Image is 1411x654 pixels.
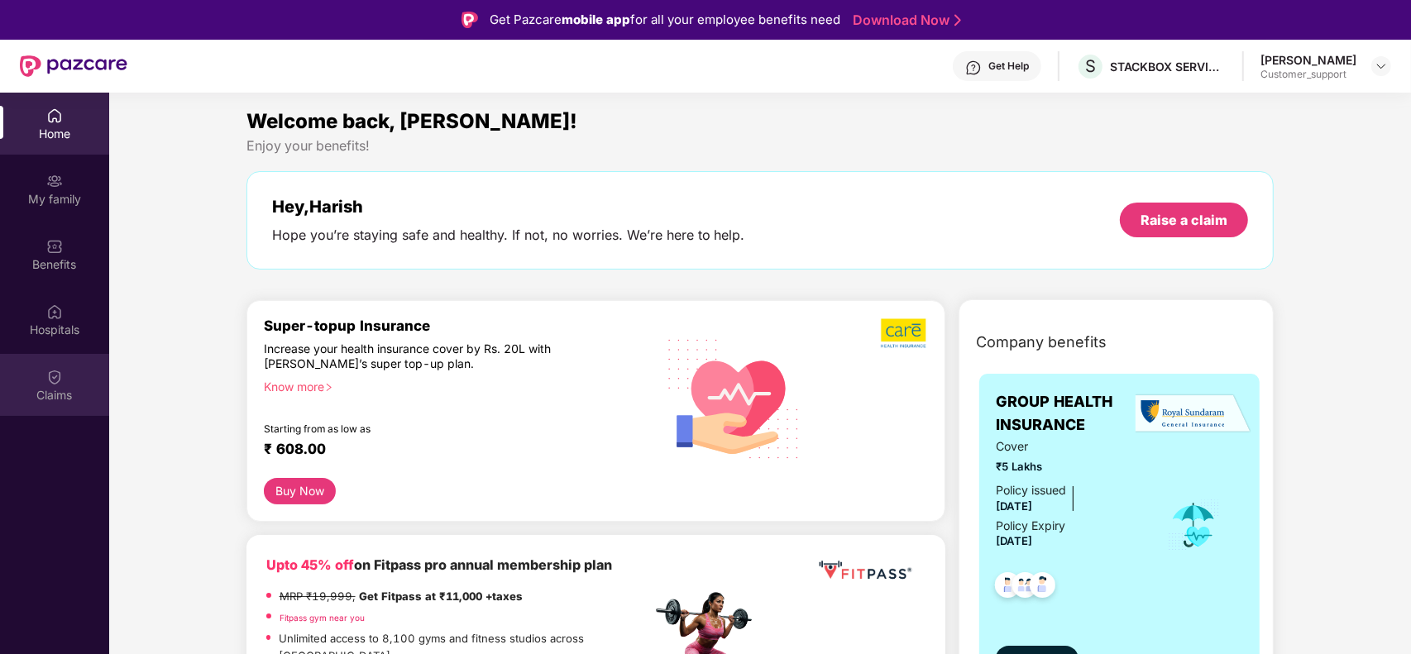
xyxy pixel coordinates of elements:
[988,567,1028,608] img: svg+xml;base64,PHN2ZyB4bWxucz0iaHR0cDovL3d3dy53My5vcmcvMjAwMC9zdmciIHdpZHRoPSI0OC45NDMiIGhlaWdodD...
[246,137,1275,155] div: Enjoy your benefits!
[264,380,642,391] div: Know more
[1375,60,1388,73] img: svg+xml;base64,PHN2ZyBpZD0iRHJvcGRvd24tMzJ4MzIiIHhtbG5zPSJodHRwOi8vd3d3LnczLm9yZy8yMDAwL3N2ZyIgd2...
[965,60,982,76] img: svg+xml;base64,PHN2ZyBpZD0iSGVscC0zMngzMiIgeG1sbnM9Imh0dHA6Ly93d3cudzMub3JnLzIwMDAvc3ZnIiB3aWR0aD...
[264,478,336,504] button: Buy Now
[996,481,1066,499] div: Policy issued
[264,317,652,334] div: Super-topup Insurance
[46,369,63,385] img: svg+xml;base64,PHN2ZyBpZD0iQ2xhaW0iIHhtbG5zPSJodHRwOi8vd3d3LnczLm9yZy8yMDAwL3N2ZyIgd2lkdGg9IjIwIi...
[264,422,581,434] div: Starting from as low as
[1141,211,1227,229] div: Raise a claim
[976,331,1107,354] span: Company benefits
[853,12,956,29] a: Download Now
[46,238,63,255] img: svg+xml;base64,PHN2ZyBpZD0iQmVuZWZpdHMiIHhtbG5zPSJodHRwOi8vd3d3LnczLm9yZy8yMDAwL3N2ZyIgd2lkdGg9Ij...
[272,227,745,244] div: Hope you’re staying safe and healthy. If not, no worries. We’re here to help.
[324,383,333,392] span: right
[996,534,1032,547] span: [DATE]
[359,590,523,603] strong: Get Fitpass at ₹11,000 +taxes
[1260,52,1356,68] div: [PERSON_NAME]
[655,317,813,478] img: svg+xml;base64,PHN2ZyB4bWxucz0iaHR0cDovL3d3dy53My5vcmcvMjAwMC9zdmciIHhtbG5zOnhsaW5rPSJodHRwOi8vd3...
[1005,567,1045,608] img: svg+xml;base64,PHN2ZyB4bWxucz0iaHR0cDovL3d3dy53My5vcmcvMjAwMC9zdmciIHdpZHRoPSI0OC45MTUiIGhlaWdodD...
[988,60,1029,73] div: Get Help
[1167,498,1221,552] img: icon
[462,12,478,28] img: Logo
[46,173,63,189] img: svg+xml;base64,PHN2ZyB3aWR0aD0iMjAiIGhlaWdodD0iMjAiIHZpZXdCb3g9IjAgMCAyMCAyMCIgZmlsbD0ibm9uZSIgeG...
[1085,56,1096,76] span: S
[266,556,612,573] b: on Fitpass pro annual membership plan
[490,10,840,30] div: Get Pazcare for all your employee benefits need
[996,458,1145,475] span: ₹5 Lakhs
[246,109,577,133] span: Welcome back, [PERSON_NAME]!
[264,441,635,461] div: ₹ 608.00
[996,437,1145,456] span: Cover
[272,197,745,217] div: Hey, Harish
[20,55,127,77] img: New Pazcare Logo
[46,303,63,320] img: svg+xml;base64,PHN2ZyBpZD0iSG9zcGl0YWxzIiB4bWxucz0iaHR0cDovL3d3dy53My5vcmcvMjAwMC9zdmciIHdpZHRoPS...
[816,555,915,585] img: fppp.png
[280,590,356,603] del: MRP ₹19,999,
[264,341,580,372] div: Increase your health insurance cover by Rs. 20L with [PERSON_NAME]’s super top-up plan.
[46,107,63,124] img: svg+xml;base64,PHN2ZyBpZD0iSG9tZSIgeG1sbnM9Imh0dHA6Ly93d3cudzMub3JnLzIwMDAvc3ZnIiB3aWR0aD0iMjAiIG...
[1022,567,1063,608] img: svg+xml;base64,PHN2ZyB4bWxucz0iaHR0cDovL3d3dy53My5vcmcvMjAwMC9zdmciIHdpZHRoPSI0OC45NDMiIGhlaWdodD...
[996,390,1145,437] span: GROUP HEALTH INSURANCE
[954,12,961,29] img: Stroke
[1136,394,1251,434] img: insurerLogo
[1110,59,1226,74] div: STACKBOX SERVICES PRIVATE LIMITED
[562,12,630,27] strong: mobile app
[280,613,365,623] a: Fitpass gym near you
[266,556,354,573] b: Upto 45% off
[881,317,928,349] img: b5dec4f62d2307b9de63beb79f102df3.png
[1260,68,1356,81] div: Customer_support
[996,499,1032,513] span: [DATE]
[996,517,1065,535] div: Policy Expiry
